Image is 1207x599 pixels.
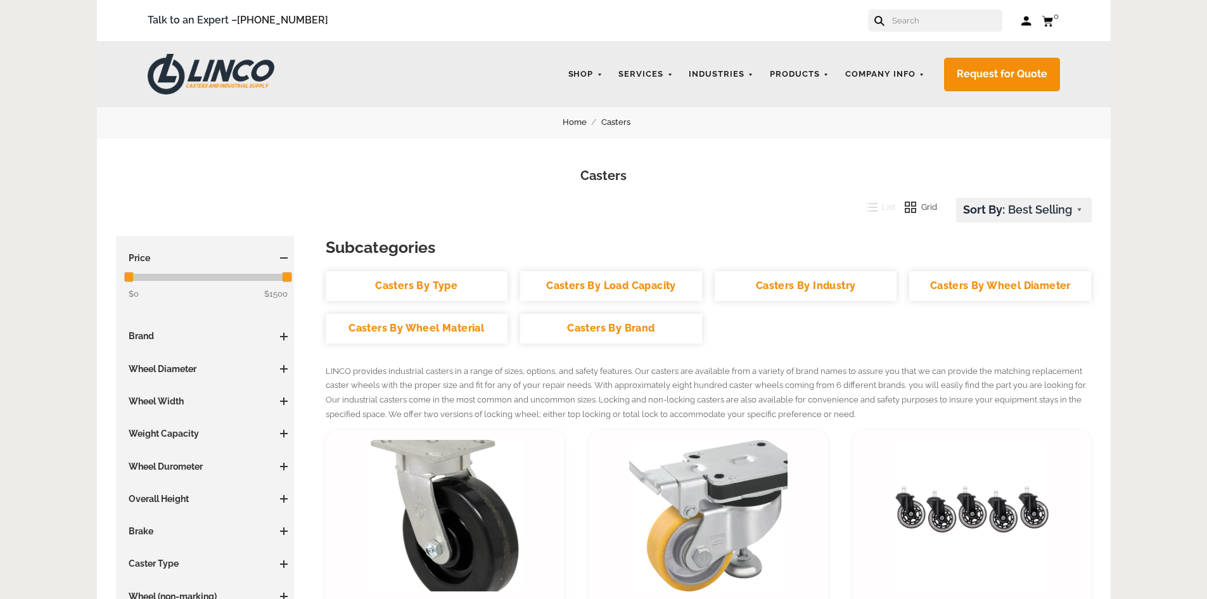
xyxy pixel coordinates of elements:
a: Casters By Wheel Diameter [909,271,1091,301]
a: Casters By Wheel Material [326,314,508,344]
h3: Brake [122,525,288,538]
input: Search [891,10,1002,32]
a: Company Info [839,62,931,87]
a: Home [563,115,601,129]
h3: Wheel Width [122,395,288,408]
a: Industries [682,62,760,87]
a: Casters By Load Capacity [520,271,702,301]
h3: Weight Capacity [122,427,288,440]
h3: Wheel Diameter [122,363,288,375]
img: LINCO CASTERS & INDUSTRIAL SUPPLY [148,54,274,94]
span: 0 [1054,11,1059,21]
a: Services [612,62,679,87]
button: List [857,198,896,217]
a: Casters [601,115,645,129]
button: Grid [895,198,937,217]
span: $0 [129,289,139,299]
a: Products [763,62,836,87]
h3: Overall Height [122,493,288,505]
a: Shop [562,62,610,87]
h3: Wheel Durometer [122,460,288,473]
a: Casters By Brand [520,314,702,344]
a: [PHONE_NUMBER] [237,14,328,26]
a: 0 [1042,13,1060,29]
span: $1500 [264,287,288,301]
p: LINCO provides industrial casters in a range of sizes, options, and safety features. Our casters ... [326,364,1092,422]
h3: Brand [122,330,288,342]
h3: Price [122,252,288,264]
h3: Subcategories [326,236,1092,259]
h1: Casters [116,167,1092,185]
a: Casters By Industry [715,271,897,301]
a: Casters By Type [326,271,508,301]
h3: Caster Type [122,557,288,570]
a: Request for Quote [944,58,1060,91]
a: Log in [1021,15,1032,27]
span: Talk to an Expert – [148,12,328,29]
